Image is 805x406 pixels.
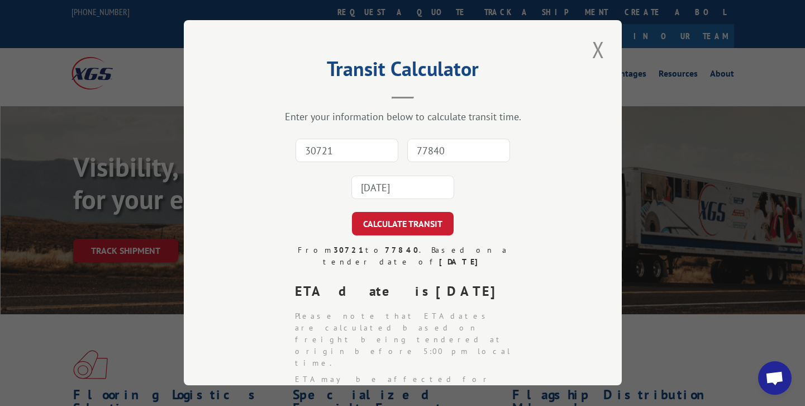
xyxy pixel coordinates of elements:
strong: [DATE] [436,282,505,300]
h2: Transit Calculator [240,61,566,82]
input: Dest. Zip [407,139,510,162]
strong: [DATE] [439,257,483,267]
button: Close modal [589,34,608,65]
li: Please note that ETA dates are calculated based on freight being tendered at origin before 5:00 p... [295,310,520,369]
input: Origin Zip [296,139,398,162]
a: Open chat [758,361,792,395]
div: ETA date is [295,281,520,301]
div: Enter your information below to calculate transit time. [240,110,566,123]
button: CALCULATE TRANSIT [352,212,454,235]
input: Tender Date [351,176,454,199]
strong: 30721 [333,245,365,255]
div: From to . Based on a tender date of [286,244,520,268]
strong: 77840 [384,245,418,255]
